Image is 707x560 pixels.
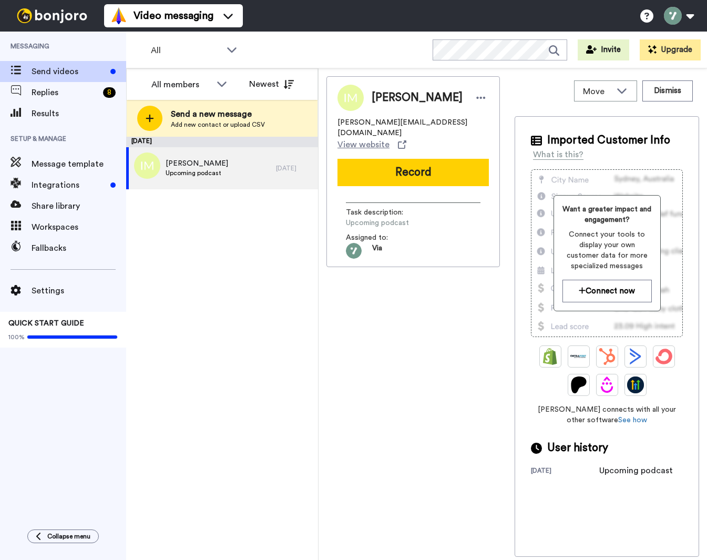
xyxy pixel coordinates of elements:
span: [PERSON_NAME] [166,158,228,169]
span: Upcoming podcast [346,218,446,228]
div: All members [151,78,211,91]
span: Add new contact or upload CSV [171,120,265,129]
span: [PERSON_NAME] [372,90,463,106]
span: Share library [32,200,126,212]
span: Upcoming podcast [166,169,228,177]
span: All [151,44,221,57]
span: User history [547,440,608,456]
span: Fallbacks [32,242,126,254]
div: Upcoming podcast [599,464,673,477]
a: See how [618,416,647,424]
span: Message template [32,158,126,170]
span: [PERSON_NAME][EMAIL_ADDRESS][DOMAIN_NAME] [337,117,489,138]
span: Move [583,85,611,98]
button: Upgrade [640,39,701,60]
button: Connect now [562,280,652,302]
div: [DATE] [276,164,313,172]
img: im.png [134,152,160,179]
img: ConvertKit [655,348,672,365]
span: Imported Customer Info [547,133,670,148]
span: Assigned to: [346,232,419,243]
span: Connect your tools to display your own customer data for more specialized messages [562,229,652,271]
button: Dismiss [642,80,693,101]
span: Video messaging [134,8,213,23]
img: Patreon [570,376,587,393]
span: Replies [32,86,99,99]
span: View website [337,138,390,151]
div: [DATE] [531,466,599,477]
div: 8 [103,87,116,98]
button: Newest [241,74,302,95]
img: Image of Ingrid Maynard [337,85,364,111]
div: [DATE] [126,137,318,147]
img: bj-logo-header-white.svg [13,8,91,23]
span: QUICK START GUIDE [8,320,84,327]
span: Settings [32,284,126,297]
span: [PERSON_NAME] connects with all your other software [531,404,683,425]
span: Collapse menu [47,532,90,541]
img: 990f482a-4a23-42e9-89ce-9b32ded338e3-1697413487.jpg [346,243,362,259]
button: Collapse menu [27,530,99,543]
a: View website [337,138,406,151]
button: Invite [578,39,629,60]
span: Send a new message [171,108,265,120]
img: vm-color.svg [110,7,127,24]
span: Via [372,243,382,259]
span: 100% [8,333,25,341]
span: Workspaces [32,221,126,233]
span: Task description : [346,207,419,218]
img: GoHighLevel [627,376,644,393]
img: Shopify [542,348,559,365]
span: Integrations [32,179,106,191]
img: ActiveCampaign [627,348,644,365]
button: Record [337,159,489,186]
span: Results [32,107,126,120]
img: Hubspot [599,348,616,365]
img: Drip [599,376,616,393]
span: Send videos [32,65,106,78]
img: Ontraport [570,348,587,365]
span: Want a greater impact and engagement? [562,204,652,225]
div: What is this? [533,148,583,161]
